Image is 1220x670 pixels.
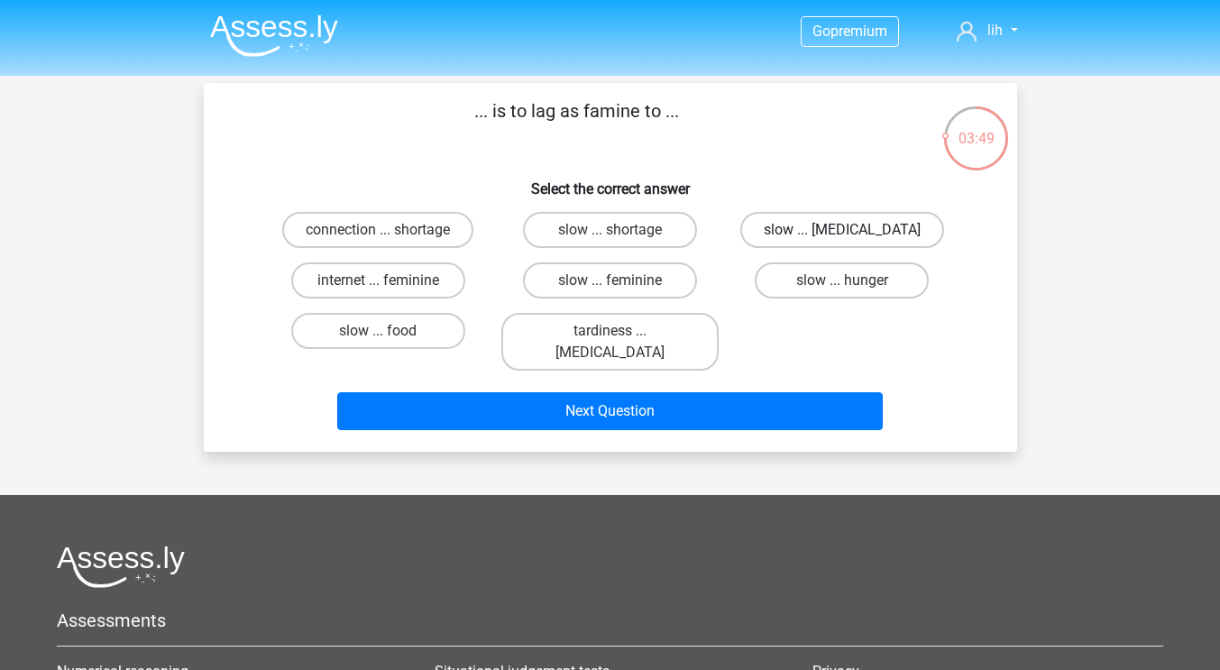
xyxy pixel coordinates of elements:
[987,22,1003,39] span: lih
[57,546,185,588] img: Assessly logo
[523,212,697,248] label: slow ... shortage
[942,105,1010,150] div: 03:49
[210,14,338,57] img: Assessly
[802,19,898,43] a: Gopremium
[949,20,1024,41] a: lih
[830,23,887,40] span: premium
[291,262,465,298] label: internet ... feminine
[501,313,719,371] label: tardiness ... [MEDICAL_DATA]
[57,610,1163,631] h5: Assessments
[233,166,988,197] h6: Select the correct answer
[740,212,944,248] label: slow ... [MEDICAL_DATA]
[291,313,465,349] label: slow ... food
[282,212,473,248] label: connection ... shortage
[755,262,929,298] label: slow ... hunger
[812,23,830,40] span: Go
[523,262,697,298] label: slow ... feminine
[233,97,921,151] p: ... is to lag as famine to ...
[337,392,883,430] button: Next Question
